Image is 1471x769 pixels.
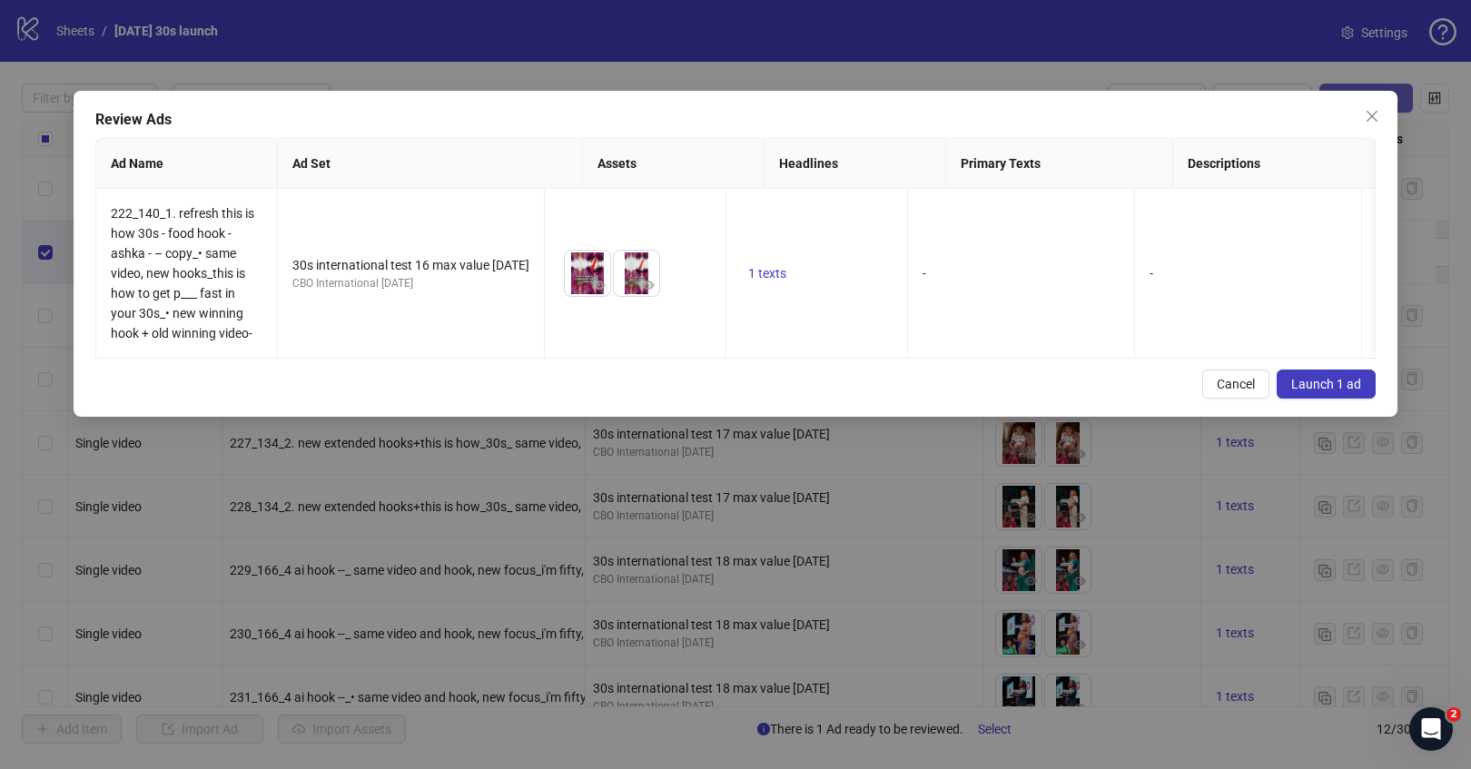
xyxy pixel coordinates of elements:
button: 1 texts [741,262,794,284]
span: 222_140_1. refresh this is how 30s - food hook - ashka - – copy_• same video, new hooks_this is h... [111,206,254,340]
span: Launch 1 ad [1291,377,1361,391]
button: Preview [637,274,659,296]
span: Cancel [1217,377,1255,391]
span: 1 texts [748,266,786,281]
button: Preview [588,274,610,296]
img: Asset 2 [614,251,659,296]
span: close [1365,109,1379,123]
span: - [923,266,926,281]
span: 2 [1446,707,1461,722]
div: CBO International [DATE] [292,275,529,292]
div: 30s international test 16 max value [DATE] [292,255,529,275]
th: Primary Texts [946,139,1173,189]
button: Close [1357,102,1387,131]
button: Launch 1 ad [1277,370,1376,399]
th: Headlines [765,139,946,189]
th: Descriptions [1173,139,1400,189]
th: Ad Set [278,139,583,189]
span: eye [642,279,655,291]
div: Review Ads [95,109,1376,131]
iframe: Intercom live chat [1409,707,1453,751]
button: Cancel [1202,370,1269,399]
span: - [1150,266,1153,281]
th: Ad Name [96,139,278,189]
span: eye [593,279,606,291]
th: Assets [583,139,765,189]
img: Asset 1 [565,251,610,296]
